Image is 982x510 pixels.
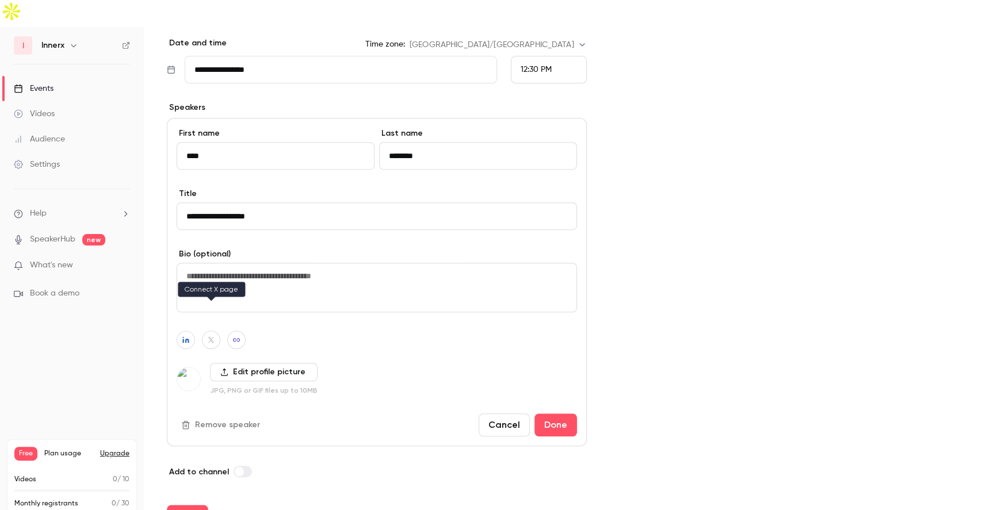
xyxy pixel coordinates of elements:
label: Last name [379,128,577,139]
button: Done [534,413,577,436]
span: 0 [113,476,117,483]
div: Videos [14,108,55,120]
span: 12:30 PM [521,66,552,74]
span: Help [30,208,47,220]
label: Edit profile picture [210,363,318,381]
div: Settings [14,159,60,170]
label: First name [177,128,375,139]
label: Time zone: [365,39,405,50]
p: Videos [14,474,36,485]
label: Bio (optional) [177,248,577,260]
button: Upgrade [100,449,129,458]
p: Monthly registrants [14,499,78,509]
p: Speakers [167,102,587,113]
li: help-dropdown-opener [14,208,130,220]
span: Plan usage [44,449,93,458]
p: / 30 [112,499,129,509]
span: What's new [30,259,73,271]
div: Events [14,83,54,94]
div: From [511,56,587,83]
span: Free [14,447,37,461]
span: I [22,40,24,52]
a: SpeakerHub [30,233,75,246]
h6: Innerx [41,40,64,51]
span: 0 [112,500,116,507]
p: Date and time [167,37,227,49]
button: Remove speaker [177,416,267,434]
span: new [82,234,105,246]
label: Title [177,188,577,200]
p: JPG, PNG or GIF files up to 10MB [210,386,318,395]
div: Audience [14,133,65,145]
div: [GEOGRAPHIC_DATA]/[GEOGRAPHIC_DATA] [410,39,587,51]
span: Book a demo [30,287,79,300]
img: mark sinclair [177,367,200,390]
button: Cancel [479,413,530,436]
iframe: Noticeable Trigger [116,260,130,271]
p: / 10 [113,474,129,485]
span: Add to channel [169,467,229,477]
